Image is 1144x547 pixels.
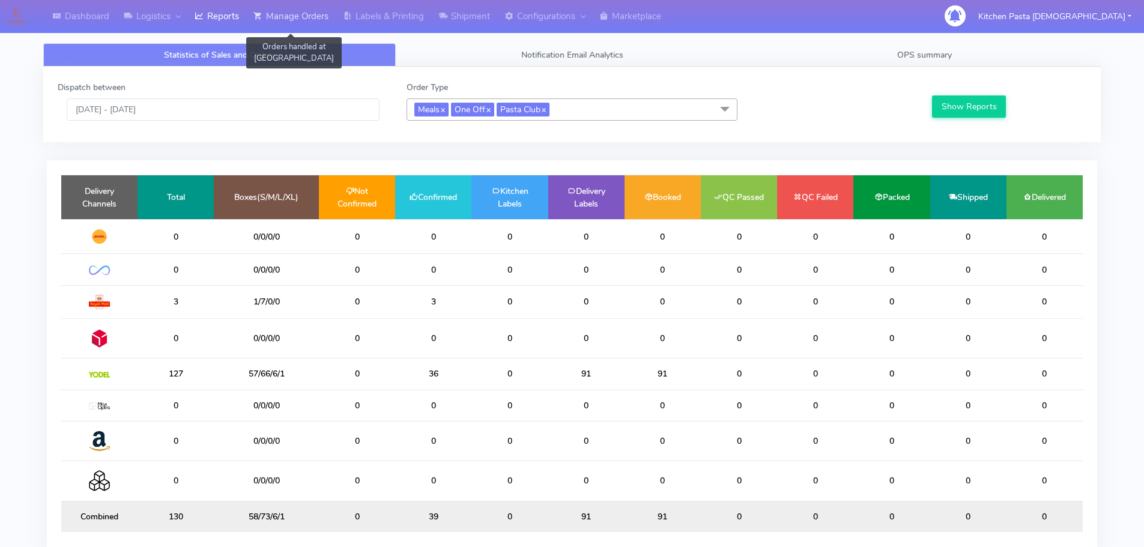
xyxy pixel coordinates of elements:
[930,175,1006,219] td: Shipped
[58,81,126,94] label: Dispatch between
[67,98,380,121] input: Pick the Daterange
[319,421,395,461] td: 0
[548,219,625,254] td: 0
[395,254,471,285] td: 0
[625,175,701,219] td: Booked
[853,254,930,285] td: 0
[853,318,930,358] td: 0
[89,265,110,276] img: OnFleet
[1006,501,1083,532] td: 0
[89,470,110,491] img: Collection
[214,501,319,532] td: 58/73/6/1
[625,254,701,285] td: 0
[471,501,548,532] td: 0
[969,4,1140,29] button: Kitchen Pasta [DEMOGRAPHIC_DATA]
[471,461,548,501] td: 0
[138,421,214,461] td: 0
[214,421,319,461] td: 0/0/0/0
[777,390,853,421] td: 0
[701,358,777,390] td: 0
[395,219,471,254] td: 0
[701,421,777,461] td: 0
[214,219,319,254] td: 0/0/0/0
[777,421,853,461] td: 0
[319,175,395,219] td: Not Confirmed
[440,103,445,115] a: x
[625,285,701,318] td: 0
[138,219,214,254] td: 0
[471,219,548,254] td: 0
[471,390,548,421] td: 0
[395,501,471,532] td: 39
[138,254,214,285] td: 0
[853,501,930,532] td: 0
[853,358,930,390] td: 0
[1006,390,1083,421] td: 0
[625,461,701,501] td: 0
[138,285,214,318] td: 3
[1006,254,1083,285] td: 0
[701,219,777,254] td: 0
[701,318,777,358] td: 0
[43,43,1101,67] ul: Tabs
[930,254,1006,285] td: 0
[548,358,625,390] td: 91
[214,390,319,421] td: 0/0/0/0
[777,254,853,285] td: 0
[1006,175,1083,219] td: Delivered
[164,49,276,61] span: Statistics of Sales and Orders
[319,318,395,358] td: 0
[701,175,777,219] td: QC Passed
[319,285,395,318] td: 0
[1006,219,1083,254] td: 0
[777,175,853,219] td: QC Failed
[853,461,930,501] td: 0
[548,461,625,501] td: 0
[625,219,701,254] td: 0
[138,318,214,358] td: 0
[701,285,777,318] td: 0
[89,372,110,378] img: Yodel
[701,501,777,532] td: 0
[548,421,625,461] td: 0
[930,358,1006,390] td: 0
[548,390,625,421] td: 0
[548,254,625,285] td: 0
[548,175,625,219] td: Delivery Labels
[89,229,110,244] img: DHL
[521,49,623,61] span: Notification Email Analytics
[930,219,1006,254] td: 0
[932,95,1006,118] button: Show Reports
[395,421,471,461] td: 0
[777,318,853,358] td: 0
[89,328,110,349] img: DPD
[138,390,214,421] td: 0
[777,219,853,254] td: 0
[214,254,319,285] td: 0/0/0/0
[319,501,395,532] td: 0
[930,318,1006,358] td: 0
[1006,461,1083,501] td: 0
[319,461,395,501] td: 0
[701,390,777,421] td: 0
[451,103,494,116] span: One Off
[138,175,214,219] td: Total
[319,219,395,254] td: 0
[214,175,319,219] td: Boxes(S/M/L/XL)
[625,501,701,532] td: 91
[897,49,952,61] span: OPS summary
[214,285,319,318] td: 1/7/0/0
[540,103,546,115] a: x
[777,501,853,532] td: 0
[548,285,625,318] td: 0
[1006,421,1083,461] td: 0
[138,358,214,390] td: 127
[777,285,853,318] td: 0
[930,285,1006,318] td: 0
[853,175,930,219] td: Packed
[414,103,449,116] span: Meals
[853,421,930,461] td: 0
[89,431,110,452] img: Amazon
[701,254,777,285] td: 0
[214,318,319,358] td: 0/0/0/0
